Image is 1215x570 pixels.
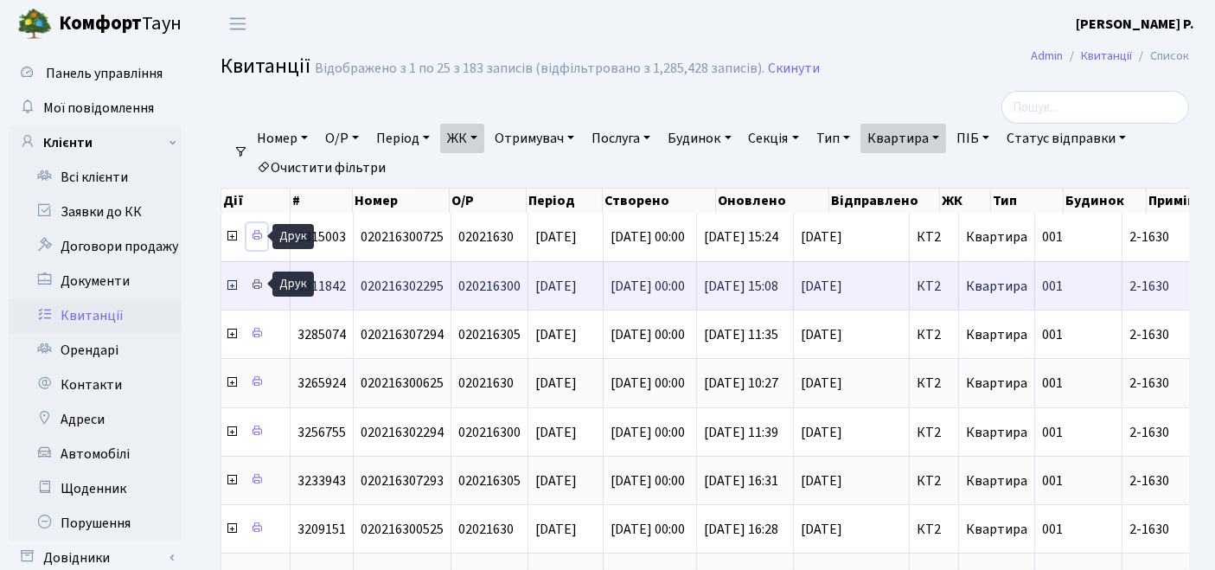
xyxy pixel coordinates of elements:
[611,325,685,344] span: [DATE] 00:00
[917,474,951,488] span: КТ2
[535,374,577,393] span: [DATE]
[458,227,514,247] span: 02021630
[704,277,778,296] span: [DATE] 15:08
[801,279,902,293] span: [DATE]
[768,61,820,77] a: Скинути
[450,189,526,213] th: О/Р
[535,423,577,442] span: [DATE]
[9,471,182,506] a: Щоденник
[318,124,366,153] a: О/Р
[488,124,581,153] a: Отримувач
[9,264,182,298] a: Документи
[917,279,951,293] span: КТ2
[361,374,444,393] span: 020216300625
[297,520,346,539] span: 3209151
[1076,14,1194,35] a: [PERSON_NAME] Р.
[361,423,444,442] span: 020216302294
[1031,47,1063,65] a: Admin
[742,124,806,153] a: Секція
[250,153,393,183] a: Очистити фільтри
[291,189,353,213] th: #
[1042,277,1063,296] span: 001
[966,374,1027,393] span: Квартира
[297,423,346,442] span: 3256755
[353,189,450,213] th: Номер
[297,325,346,344] span: 3285074
[801,376,902,390] span: [DATE]
[458,374,514,393] span: 02021630
[611,520,685,539] span: [DATE] 00:00
[361,325,444,344] span: 020216307294
[9,195,182,229] a: Заявки до КК
[860,124,946,153] a: Квартира
[611,423,685,442] span: [DATE] 00:00
[991,189,1064,213] th: Тип
[950,124,996,153] a: ПІБ
[801,474,902,488] span: [DATE]
[611,277,685,296] span: [DATE] 00:00
[59,10,182,39] span: Таун
[966,227,1027,247] span: Квартира
[1001,91,1189,124] input: Пошук...
[458,471,521,490] span: 020216305
[458,277,521,296] span: 020216300
[966,325,1027,344] span: Квартира
[9,368,182,402] a: Контакти
[1000,124,1133,153] a: Статус відправки
[9,298,182,333] a: Квитанції
[250,124,315,153] a: Номер
[458,520,514,539] span: 02021630
[917,522,951,536] span: КТ2
[661,124,738,153] a: Будинок
[1076,15,1194,34] b: [PERSON_NAME] Р.
[9,437,182,471] a: Автомобілі
[966,277,1027,296] span: Квартира
[917,426,951,439] span: КТ2
[1042,227,1063,247] span: 001
[9,160,182,195] a: Всі клієнти
[1042,374,1063,393] span: 001
[704,520,778,539] span: [DATE] 16:28
[369,124,437,153] a: Період
[297,277,346,296] span: 3311842
[9,333,182,368] a: Орендарі
[9,56,182,91] a: Панель управління
[917,230,951,244] span: КТ2
[9,229,182,264] a: Договори продажу
[611,374,685,393] span: [DATE] 00:00
[704,325,778,344] span: [DATE] 11:35
[297,227,346,247] span: 3315003
[535,227,577,247] span: [DATE]
[361,277,444,296] span: 020216302295
[17,7,52,42] img: logo.png
[704,423,778,442] span: [DATE] 11:39
[801,230,902,244] span: [DATE]
[216,10,259,38] button: Переключити навігацію
[801,522,902,536] span: [DATE]
[535,471,577,490] span: [DATE]
[272,272,314,297] div: Друк
[704,471,778,490] span: [DATE] 16:31
[611,227,685,247] span: [DATE] 00:00
[1042,423,1063,442] span: 001
[1005,38,1215,74] nav: breadcrumb
[1042,520,1063,539] span: 001
[297,374,346,393] span: 3265924
[361,520,444,539] span: 020216300525
[829,189,939,213] th: Відправлено
[704,227,778,247] span: [DATE] 15:24
[966,471,1027,490] span: Квартира
[59,10,142,37] b: Комфорт
[458,423,521,442] span: 020216300
[917,376,951,390] span: КТ2
[603,189,716,213] th: Створено
[9,402,182,437] a: Адреси
[801,426,902,439] span: [DATE]
[1132,47,1189,66] li: Список
[9,125,182,160] a: Клієнти
[535,325,577,344] span: [DATE]
[43,99,154,118] span: Мої повідомлення
[611,471,685,490] span: [DATE] 00:00
[966,423,1027,442] span: Квартира
[221,189,291,213] th: Дії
